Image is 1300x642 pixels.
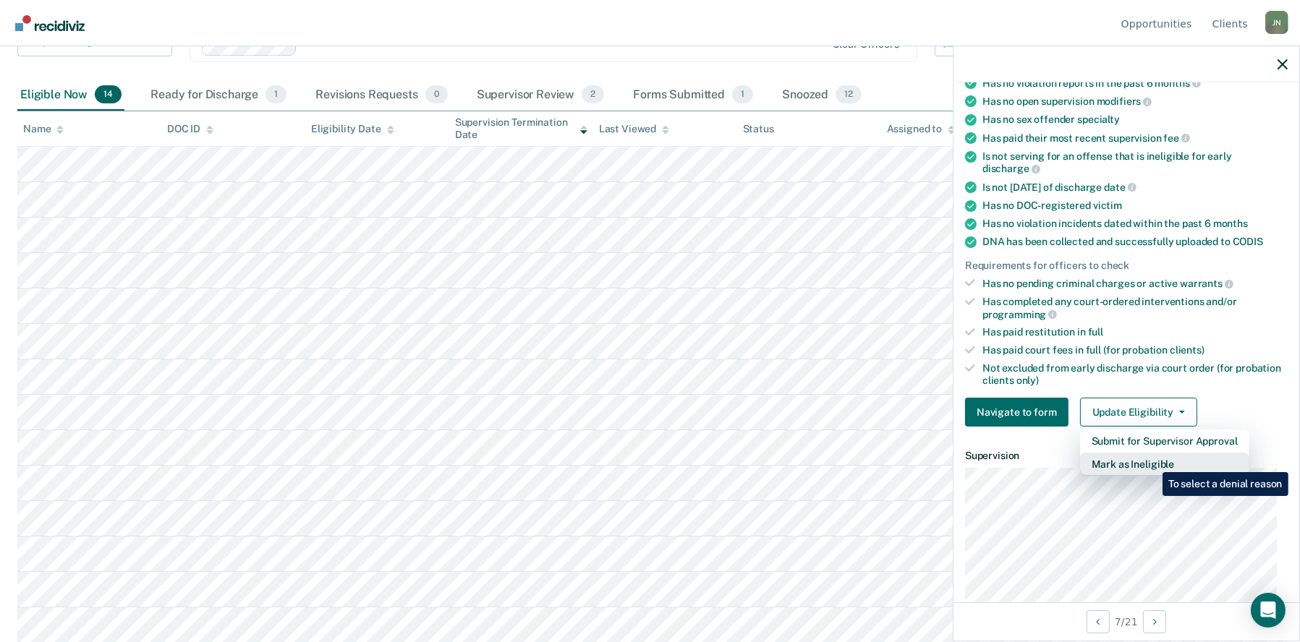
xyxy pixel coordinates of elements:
[1097,95,1152,107] span: modifiers
[965,398,1074,427] a: Navigate to form link
[982,236,1288,248] div: DNA has been collected and successfully uploaded to
[1265,11,1288,34] div: J N
[1104,181,1136,193] span: date
[1077,114,1120,125] span: specialty
[1080,453,1249,476] button: Mark as Ineligible
[1016,374,1039,386] span: only)
[732,85,753,104] span: 1
[1164,132,1190,144] span: fee
[982,163,1040,174] span: discharge
[148,80,289,111] div: Ready for Discharge
[582,85,604,104] span: 2
[982,309,1057,320] span: programming
[982,296,1288,320] div: Has completed any court-ordered interventions and/or
[17,80,124,111] div: Eligible Now
[982,200,1288,212] div: Has no DOC-registered
[1087,610,1110,633] button: Previous Opportunity
[982,95,1288,108] div: Has no open supervision
[836,85,862,104] span: 12
[1080,398,1197,427] button: Update Eligibility
[982,114,1288,126] div: Has no sex offender
[1180,278,1233,289] span: warrants
[982,326,1288,338] div: Has paid restitution in
[1170,344,1205,356] span: clients)
[1233,236,1263,247] span: CODIS
[15,15,85,31] img: Recidiviz
[982,277,1288,290] div: Has no pending criminal charges or active
[630,80,756,111] div: Forms Submitted
[1213,218,1248,229] span: months
[311,123,394,135] div: Eligibility Date
[965,398,1069,427] button: Navigate to form
[965,260,1288,272] div: Requirements for officers to check
[265,85,286,104] span: 1
[599,123,669,135] div: Last Viewed
[982,362,1288,387] div: Not excluded from early discharge via court order (for probation clients
[1265,11,1288,34] button: Profile dropdown button
[313,80,450,111] div: Revisions Requests
[779,80,864,111] div: Snoozed
[965,450,1288,462] dt: Supervision
[743,123,774,135] div: Status
[455,116,587,141] div: Supervision Termination Date
[23,123,64,135] div: Name
[982,150,1288,175] div: Is not serving for an offense that is ineligible for early
[982,218,1288,230] div: Has no violation incidents dated within the past 6
[982,344,1288,356] div: Has paid court fees in full (for probation
[1088,326,1103,338] span: full
[474,80,608,111] div: Supervisor Review
[1155,77,1201,89] span: months
[1080,429,1249,476] div: Dropdown Menu
[1093,200,1122,211] span: victim
[887,123,955,135] div: Assigned to
[425,85,448,104] span: 0
[95,85,122,104] span: 14
[982,132,1288,145] div: Has paid their most recent supervision
[1080,429,1249,453] button: Submit for Supervisor Approval
[1251,593,1286,628] div: Open Intercom Messenger
[167,123,213,135] div: DOC ID
[1143,610,1166,633] button: Next Opportunity
[953,602,1299,641] div: 7 / 21
[982,181,1288,194] div: Is not [DATE] of discharge
[982,77,1288,90] div: Has no violation reports in the past 6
